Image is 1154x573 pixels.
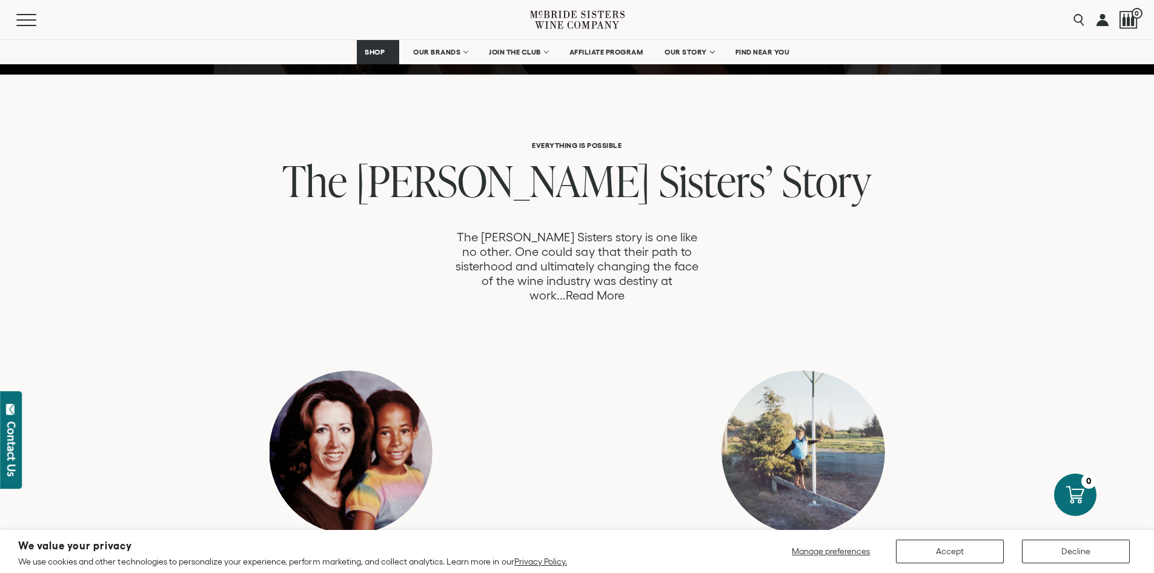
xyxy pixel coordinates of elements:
[18,556,567,567] p: We use cookies and other technologies to personalize your experience, perform marketing, and coll...
[181,141,973,149] h6: Everything is Possible
[657,40,721,64] a: OUR STORY
[784,540,878,563] button: Manage preferences
[566,289,625,303] a: Read More
[735,48,790,56] span: FIND NEAR YOU
[405,40,475,64] a: OUR BRANDS
[792,546,870,556] span: Manage preferences
[1132,8,1142,19] span: 0
[659,151,773,210] span: Sisters’
[514,557,567,566] a: Privacy Policy.
[357,40,399,64] a: SHOP
[5,421,18,477] div: Contact Us
[562,40,651,64] a: AFFILIATE PROGRAM
[481,40,555,64] a: JOIN THE CLUB
[16,14,60,26] button: Mobile Menu Trigger
[1081,474,1096,489] div: 0
[282,151,347,210] span: The
[365,48,385,56] span: SHOP
[451,230,703,303] p: The [PERSON_NAME] Sisters story is one like no other. One could say that their path to sisterhood...
[782,151,871,210] span: Story
[896,540,1004,563] button: Accept
[18,541,567,551] h2: We value your privacy
[356,151,650,210] span: [PERSON_NAME]
[1022,540,1130,563] button: Decline
[728,40,798,64] a: FIND NEAR YOU
[569,48,643,56] span: AFFILIATE PROGRAM
[413,48,460,56] span: OUR BRANDS
[489,48,541,56] span: JOIN THE CLUB
[665,48,707,56] span: OUR STORY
